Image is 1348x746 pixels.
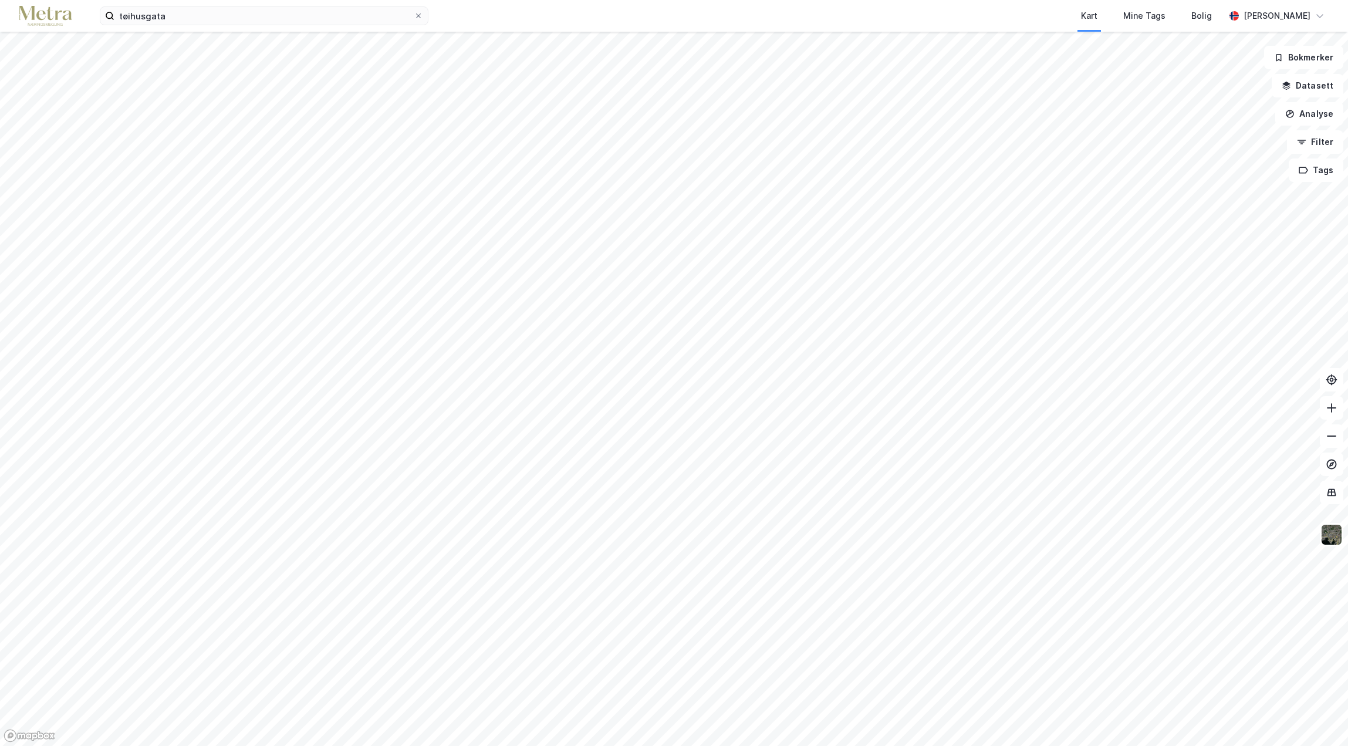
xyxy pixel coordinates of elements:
[19,6,72,26] img: metra-logo.256734c3b2bbffee19d4.png
[1244,9,1310,23] div: [PERSON_NAME]
[1264,46,1343,69] button: Bokmerker
[4,729,55,742] a: Mapbox homepage
[114,7,414,25] input: Søk på adresse, matrikkel, gårdeiere, leietakere eller personer
[1123,9,1165,23] div: Mine Tags
[1275,102,1343,126] button: Analyse
[1272,74,1343,97] button: Datasett
[1191,9,1212,23] div: Bolig
[1289,690,1348,746] div: Kontrollprogram for chat
[1081,9,1097,23] div: Kart
[1320,524,1343,546] img: 9k=
[1289,690,1348,746] iframe: Chat Widget
[1289,158,1343,182] button: Tags
[1287,130,1343,154] button: Filter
